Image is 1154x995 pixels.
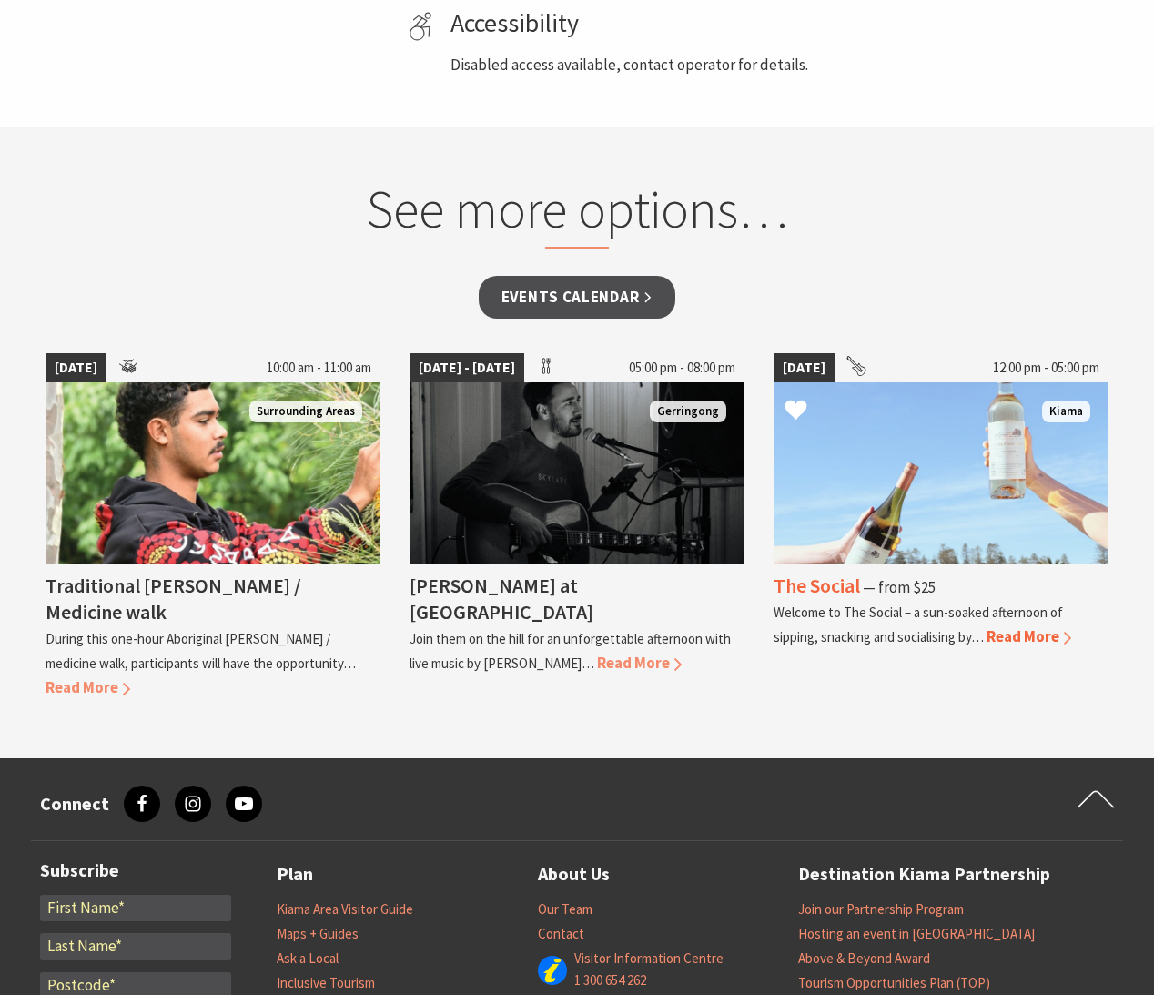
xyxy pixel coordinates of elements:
p: Welcome to The Social – a sun-soaked afternoon of sipping, snacking and socialising by… [774,604,1063,645]
span: Read More [597,653,682,673]
input: First Name* [40,895,231,922]
span: Read More [46,677,130,697]
a: Ask a Local [277,949,339,968]
span: ⁠— from $25 [863,577,936,597]
h4: Accessibility [450,8,1109,39]
h4: The Social [774,573,860,598]
span: [DATE] [46,353,106,382]
a: [DATE] 12:00 pm - 05:00 pm The Social Kiama The Social ⁠— from $25 Welcome to The Social – a sun-... [774,353,1108,701]
a: Destination Kiama Partnership [798,859,1050,889]
h3: Connect [40,793,109,815]
a: About Us [538,859,610,889]
a: Plan [277,859,313,889]
p: Join them on the hill for an unforgettable afternoon with live music by [PERSON_NAME]… [410,630,731,672]
a: Maps + Guides [277,925,359,943]
a: Join our Partnership Program [798,900,964,919]
span: Surrounding Areas [249,401,362,423]
a: [DATE] - [DATE] 05:00 pm - 08:00 pm Matt Dundas Gerringong [PERSON_NAME] at [GEOGRAPHIC_DATA] Joi... [410,353,744,701]
a: Above & Beyond Award [798,949,930,968]
input: Last Name* [40,933,231,960]
a: Kiama Area Visitor Guide [277,900,413,919]
img: The Social [774,382,1108,564]
img: Matt Dundas [410,382,744,564]
a: [DATE] 10:00 am - 11:00 am Surrounding Areas Traditional [PERSON_NAME] / Medicine walk During thi... [46,353,380,701]
span: Kiama [1042,401,1090,423]
a: Visitor Information Centre [574,949,724,968]
button: Click to Favourite The Social [766,381,825,442]
a: Our Team [538,900,592,919]
a: Tourism Opportunities Plan (TOP) [798,974,990,992]
span: [DATE] - [DATE] [410,353,524,382]
h4: [PERSON_NAME] at [GEOGRAPHIC_DATA] [410,573,593,624]
h2: See more options… [230,178,925,249]
a: Events Calendar [479,276,676,319]
span: Read More [987,626,1071,646]
span: Gerringong [650,401,726,423]
a: Inclusive Tourism [277,974,375,992]
span: [DATE] [774,353,835,382]
p: During this one-hour Aboriginal [PERSON_NAME] / medicine walk, participants will have the opportu... [46,630,356,672]
h3: Subscribe [40,859,231,881]
span: 05:00 pm - 08:00 pm [620,353,744,382]
span: 10:00 am - 11:00 am [258,353,380,382]
a: Hosting an event in [GEOGRAPHIC_DATA] [798,925,1035,943]
p: Disabled access available, contact operator for details. [450,53,1109,77]
h4: Traditional [PERSON_NAME] / Medicine walk [46,573,301,624]
a: 1 300 654 262 [574,971,646,990]
span: 12:00 pm - 05:00 pm [984,353,1108,382]
a: Contact [538,925,584,943]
